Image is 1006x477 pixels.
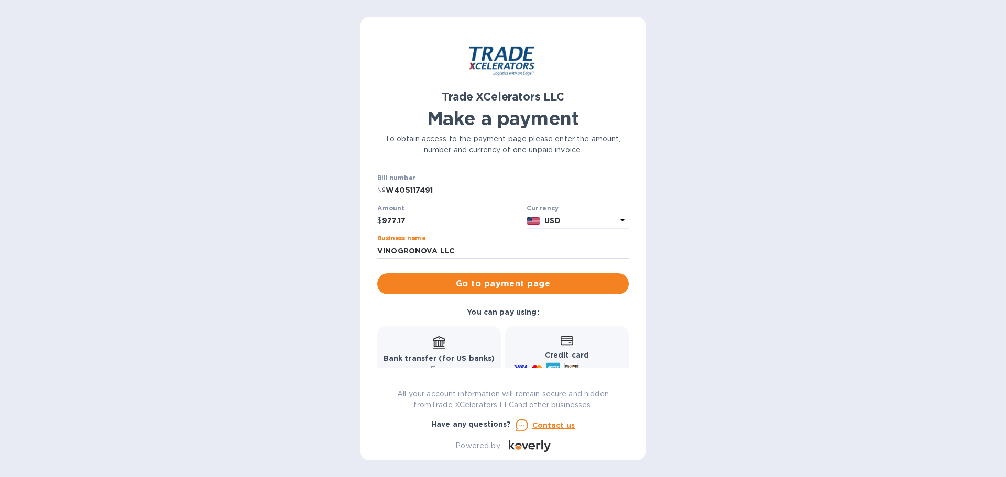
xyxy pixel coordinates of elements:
b: Trade XCelerators LLC [442,90,564,103]
p: № [377,185,386,196]
label: Amount [377,205,404,212]
span: and more... [584,365,622,373]
b: Bank transfer (for US banks) [384,354,495,362]
p: Free [384,364,495,375]
span: Go to payment page [386,278,620,290]
input: 0.00 [382,213,522,229]
h1: Make a payment [377,107,629,129]
p: All your account information will remain secure and hidden from Trade XCelerators LLC and other b... [377,389,629,411]
label: Business name [377,236,425,242]
p: To obtain access to the payment page please enter the amount, number and currency of one unpaid i... [377,134,629,156]
p: $ [377,215,382,226]
input: Enter business name [377,243,629,259]
b: Currency [527,204,559,212]
u: Contact us [532,421,575,429]
img: USD [527,217,541,225]
p: Powered by [455,440,500,451]
label: Bill number [377,175,415,182]
input: Enter bill number [386,183,629,198]
b: Credit card [545,351,589,359]
b: USD [544,216,560,225]
b: You can pay using: [467,308,539,316]
button: Go to payment page [377,273,629,294]
b: Have any questions? [431,420,511,428]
